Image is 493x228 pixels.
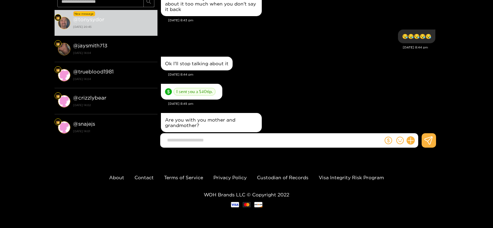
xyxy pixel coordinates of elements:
[73,24,154,30] strong: [DATE] 20:45
[383,135,394,146] button: dollar
[161,45,428,50] div: [DATE] 8:44 pm
[58,43,70,55] img: conversation
[398,30,435,43] div: Oct. 4, 8:44 pm
[161,57,233,70] div: Oct. 4, 8:44 pm
[168,72,435,77] div: [DATE] 8:44 pm
[385,137,392,144] span: dollar
[58,69,70,81] img: conversation
[73,50,154,56] strong: [DATE] 14:04
[56,16,60,20] img: Fan Level
[319,175,384,180] a: Visa Integrity Risk Program
[73,11,95,16] div: New message
[168,101,435,106] div: [DATE] 8:45 pm
[134,175,154,180] a: Contact
[213,175,247,180] a: Privacy Policy
[73,128,154,134] strong: [DATE] 14:01
[161,113,262,132] div: Oct. 4, 8:45 pm
[165,117,258,128] div: Are you with you mother and grandmother?
[73,121,95,127] strong: @ snajejs
[56,42,60,46] img: Fan Level
[58,121,70,134] img: conversation
[165,61,228,66] div: Ok I'll stop talking about it
[73,16,104,22] strong: @ tonysydor
[73,102,154,108] strong: [DATE] 14:02
[73,69,114,75] strong: @ trueblood1981
[164,175,203,180] a: Terms of Service
[174,88,215,95] span: I sent you a $ 40 tip.
[168,18,435,23] div: [DATE] 8:43 pm
[257,175,308,180] a: Custodian of Records
[58,95,70,107] img: conversation
[402,34,431,39] div: 😪😪😪😪😪
[109,175,124,180] a: About
[73,76,154,82] strong: [DATE] 14:04
[73,95,106,101] strong: @ crizzlybear
[165,88,172,95] span: dollar-circle
[161,84,222,100] div: Oct. 4, 8:45 pm
[56,68,60,72] img: Fan Level
[56,120,60,124] img: Fan Level
[56,94,60,98] img: Fan Level
[58,17,70,29] img: conversation
[396,137,404,144] span: smile
[73,43,107,48] strong: @ jaysmith713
